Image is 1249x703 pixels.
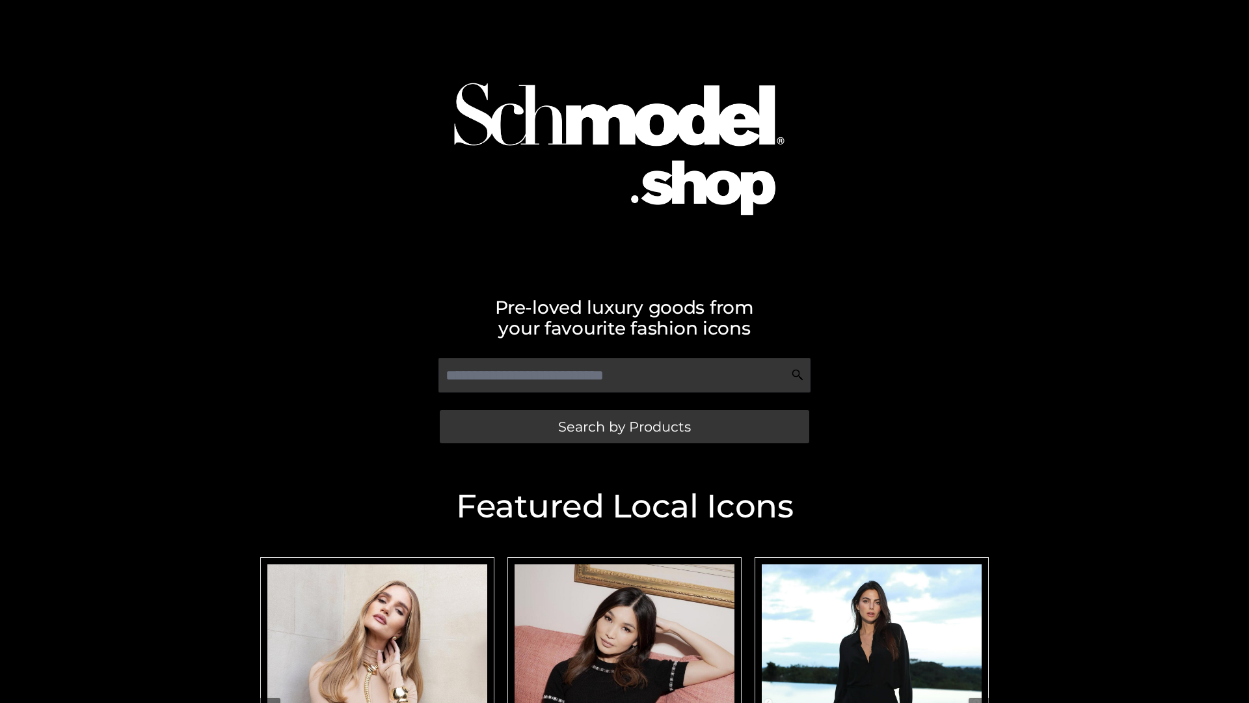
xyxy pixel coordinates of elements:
h2: Featured Local Icons​ [254,490,995,523]
span: Search by Products [558,420,691,434]
h2: Pre-loved luxury goods from your favourite fashion icons [254,297,995,338]
a: Search by Products [440,410,809,443]
img: Search Icon [791,368,804,381]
